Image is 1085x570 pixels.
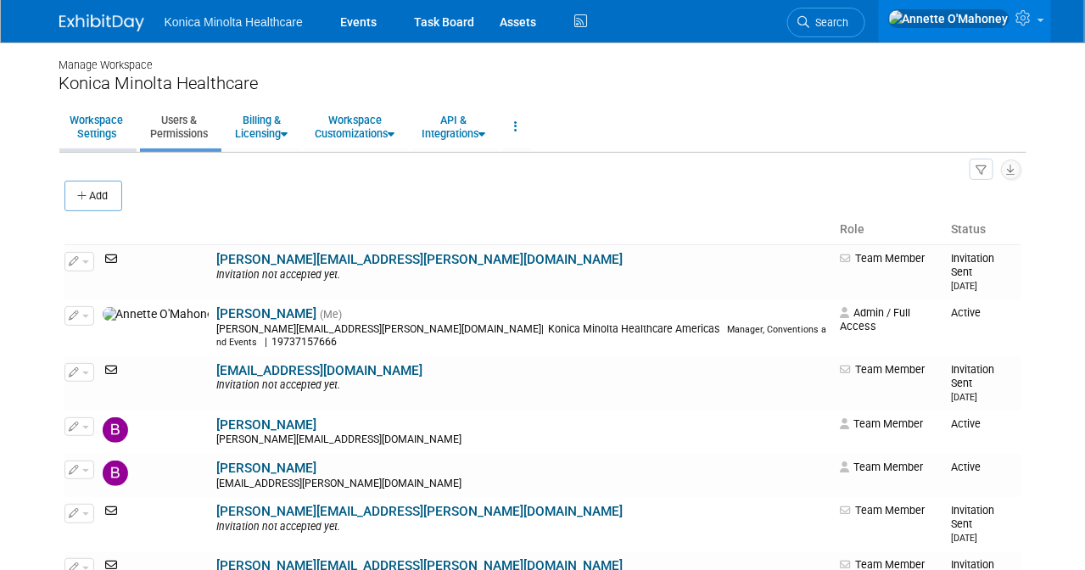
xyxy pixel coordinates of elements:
span: Konica Minolta Healthcare [165,15,303,29]
span: Admin / Full Access [841,306,911,332]
small: [DATE] [951,281,977,292]
a: [PERSON_NAME] [217,461,317,476]
span: | [266,336,268,348]
img: Annette O'Mahoney [103,307,209,322]
a: Search [787,8,865,37]
a: WorkspaceCustomizations [305,106,406,148]
span: Team Member [841,461,924,473]
a: [PERSON_NAME][EMAIL_ADDRESS][PERSON_NAME][DOMAIN_NAME] [217,504,624,519]
span: Invitation Sent [951,504,994,544]
a: [EMAIL_ADDRESS][DOMAIN_NAME] [217,363,423,378]
a: [PERSON_NAME] [217,306,317,321]
span: Search [810,16,849,29]
span: 19737157666 [268,336,343,348]
th: Role [834,215,945,244]
img: Annette O'Mahoney [888,9,1009,28]
img: Barry McDonald [103,417,128,443]
span: Team Member [841,363,926,376]
a: Billing &Licensing [225,106,299,148]
span: | [542,323,545,335]
span: Team Member [841,417,924,430]
span: Active [951,461,981,473]
small: [DATE] [951,533,977,544]
span: Invitation Sent [951,363,994,403]
div: [PERSON_NAME][EMAIL_ADDRESS][DOMAIN_NAME] [217,433,830,447]
span: Team Member [841,252,926,265]
a: WorkspaceSettings [59,106,135,148]
span: Invitation Sent [951,252,994,292]
small: [DATE] [951,392,977,403]
th: Status [944,215,1021,244]
span: Active [951,306,981,319]
span: Konica Minolta Healthcare Americas [545,323,725,335]
a: Users &Permissions [140,106,220,148]
span: Team Member [841,504,926,517]
img: Bill Fikes [103,461,128,486]
div: Invitation not accepted yet. [217,521,830,534]
div: Invitation not accepted yet. [217,379,830,393]
span: Active [951,417,981,430]
img: ExhibitDay [59,14,144,31]
div: [EMAIL_ADDRESS][PERSON_NAME][DOMAIN_NAME] [217,478,830,491]
a: [PERSON_NAME] [217,417,317,433]
span: (Me) [321,309,343,321]
div: Invitation not accepted yet. [217,269,830,282]
button: Add [64,181,122,211]
div: Manage Workspace [59,42,1026,73]
div: [PERSON_NAME][EMAIL_ADDRESS][PERSON_NAME][DOMAIN_NAME] [217,323,830,349]
a: [PERSON_NAME][EMAIL_ADDRESS][PERSON_NAME][DOMAIN_NAME] [217,252,624,267]
div: Konica Minolta Healthcare [59,73,1026,94]
a: API &Integrations [411,106,497,148]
